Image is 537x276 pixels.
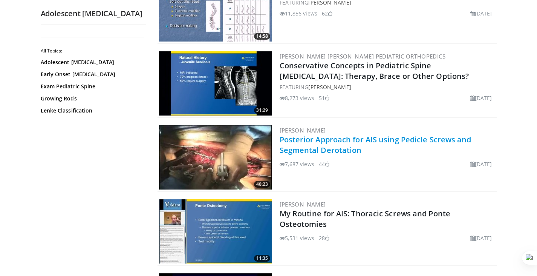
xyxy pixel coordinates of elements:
[159,125,272,190] img: rn8kB78YDk8-9ZN34xMDoxOjBrO-I4W8_1.300x170_q85_crop-smart_upscale.jpg
[280,9,317,17] li: 11,856 views
[159,51,272,116] img: f88ede7f-1e63-47fb-a07f-1bc65a26cc0a.300x170_q85_crop-smart_upscale.jpg
[319,234,329,242] li: 28
[41,95,142,102] a: Growing Rods
[41,48,144,54] h2: All Topics:
[470,234,492,242] li: [DATE]
[41,71,142,78] a: Early Onset [MEDICAL_DATA]
[41,83,142,90] a: Exam Pediatric Spine
[159,125,272,190] a: 40:23
[254,255,270,262] span: 11:35
[470,94,492,102] li: [DATE]
[159,199,272,264] a: 11:35
[254,33,270,40] span: 14:58
[159,199,272,264] img: 9nZFQMepuQiumqNn4xMDoxOjByO_JhYE_1.300x170_q85_crop-smart_upscale.jpg
[322,9,332,17] li: 62
[159,51,272,116] a: 31:29
[254,181,270,188] span: 40:23
[280,126,326,134] a: [PERSON_NAME]
[41,9,146,19] h2: Adolescent [MEDICAL_DATA]
[41,107,142,114] a: Lenke Classification
[280,52,446,60] a: [PERSON_NAME] [PERSON_NAME] Pediatric Orthopedics
[280,234,314,242] li: 5,531 views
[41,59,142,66] a: Adolescent [MEDICAL_DATA]
[280,83,495,91] div: FEATURING
[308,83,351,91] a: [PERSON_NAME]
[319,160,329,168] li: 44
[280,160,314,168] li: 7,687 views
[280,134,471,155] a: Posterior Approach for AIS using Pedicle Screws and Segmental Derotation
[470,9,492,17] li: [DATE]
[280,60,469,81] a: Conservative Concepts in Pediatric Spine [MEDICAL_DATA]: Therapy, Brace or Other Options?
[254,107,270,114] span: 31:29
[319,94,329,102] li: 51
[280,208,451,229] a: My Routine for AIS: Thoracic Screws and Ponte Osteotomies
[280,200,326,208] a: [PERSON_NAME]
[470,160,492,168] li: [DATE]
[280,94,314,102] li: 8,273 views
